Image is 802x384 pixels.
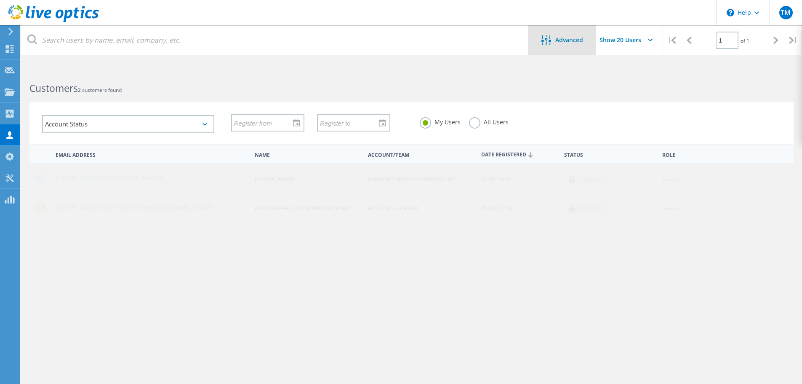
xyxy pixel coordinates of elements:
span: 2 customers found [78,86,122,94]
a: [EMAIL_ADDRESS][PERSON_NAME][DOMAIN_NAME] [56,204,214,212]
svg: \n [727,9,734,16]
span: [DATE] 04:02 [481,176,512,183]
span: End User [662,205,684,212]
input: Register to [318,115,384,131]
label: My Users [420,117,461,125]
input: Register from [232,115,298,131]
span: GARKANE ENERGY COOPERATIVE INC [368,176,456,183]
span: TM [781,9,791,16]
b: Customers [29,81,78,95]
span: Email Address [56,153,248,158]
span: Role [662,153,761,158]
a: [EMAIL_ADDRESS][DOMAIN_NAME] [56,175,163,183]
span: [PERSON_NAME] [255,176,294,183]
span: of 1 [741,37,749,44]
span: HOLY CROSS ENERGY [368,205,419,212]
span: Name [255,153,361,158]
span: Advanced [555,37,583,43]
span: Date Registered [481,152,557,158]
a: Live Optics Dashboard [8,18,99,24]
span: CR [37,204,45,210]
div: | [663,25,680,55]
span: SL [38,175,45,181]
span: Account/Team [368,153,474,158]
input: Search users by name, email, company, etc. [21,25,529,55]
span: End User [662,176,684,183]
span: [DEMOGRAPHIC_DATA][PERSON_NAME] [255,205,350,212]
div: locked [564,173,607,185]
div: | [785,25,802,55]
div: Account Status [42,115,214,133]
div: locked [564,202,607,215]
span: [DATE] 17:50 [481,205,512,212]
label: All Users [469,117,509,125]
span: Status [564,153,655,158]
